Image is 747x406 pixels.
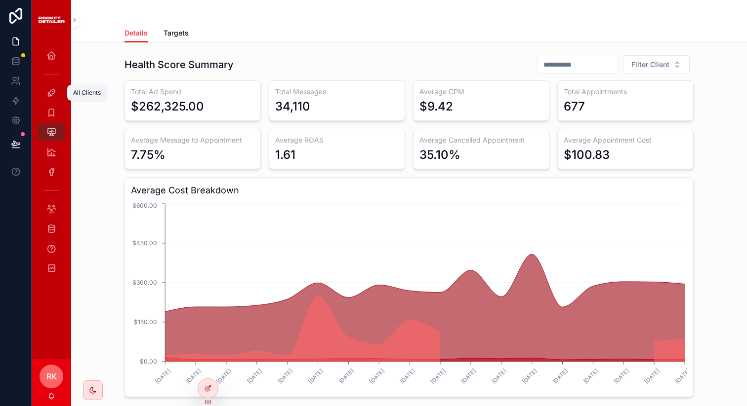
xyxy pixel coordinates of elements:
div: chart [131,201,687,391]
text: [DATE] [368,367,386,385]
div: 34,110 [275,99,310,114]
tspan: $450.00 [132,239,157,247]
h3: Average Message to Appointment [131,135,254,145]
div: 1.61 [275,147,295,163]
tspan: $300.00 [132,279,157,286]
text: [DATE] [429,367,447,385]
a: Targets [164,24,189,44]
text: [DATE] [459,367,477,385]
div: $9.42 [419,99,453,114]
div: scrollable content [32,39,71,290]
button: Select Button [623,55,690,74]
text: [DATE] [276,367,294,385]
h3: Average Appointment Cost [564,135,687,145]
text: [DATE] [613,367,630,385]
text: [DATE] [521,367,539,385]
text: [DATE] [337,367,355,385]
h3: Average CPM [419,87,543,97]
tspan: $0.00 [140,358,157,365]
div: $100.83 [564,147,610,163]
h3: Average ROAS [275,135,399,145]
div: 7.75% [131,147,166,163]
div: 35.10% [419,147,460,163]
h3: Total Ad Spend [131,87,254,97]
text: [DATE] [246,367,263,385]
text: [DATE] [399,367,416,385]
span: Targets [164,28,189,38]
div: $262,325.00 [131,99,204,114]
text: [DATE] [673,367,691,385]
tspan: $150.00 [134,318,157,326]
tspan: $600.00 [132,202,157,209]
h3: Average Cancelled Appointment [419,135,543,145]
h3: Average Cost Breakdown [131,184,687,197]
text: [DATE] [154,367,172,385]
div: 677 [564,99,585,114]
span: Filter Client [631,60,669,70]
text: [DATE] [307,367,325,385]
div: All Clients [73,89,101,97]
h3: Total Messages [275,87,399,97]
text: [DATE] [551,367,569,385]
text: [DATE] [490,367,508,385]
h1: Health Score Summary [124,58,234,72]
h3: Total Appointments [564,87,687,97]
a: Details [124,24,148,43]
span: RK [46,370,57,382]
text: [DATE] [582,367,600,385]
text: [DATE] [184,367,202,385]
text: [DATE] [215,367,233,385]
text: [DATE] [643,367,661,385]
img: App logo [38,14,65,26]
span: Details [124,28,148,38]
